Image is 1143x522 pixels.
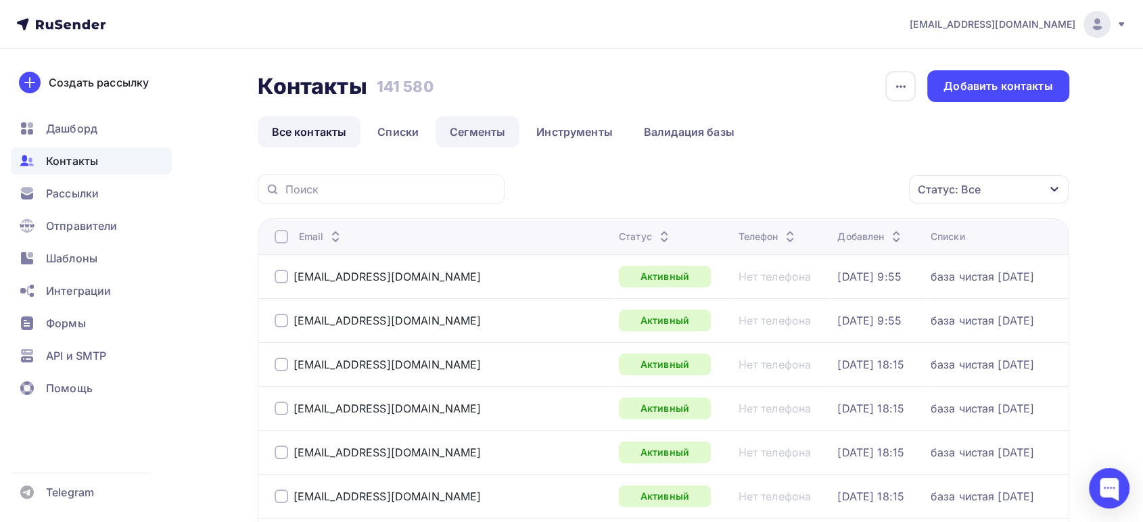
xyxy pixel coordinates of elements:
[46,250,97,266] span: Шаблоны
[46,185,99,201] span: Рассылки
[738,314,811,327] a: Нет телефона
[619,266,711,287] a: Активный
[46,120,97,137] span: Дашборд
[630,116,749,147] a: Валидация базы
[619,310,711,331] a: Активный
[931,446,1035,459] a: база чистая [DATE]
[619,442,711,463] a: Активный
[837,270,902,283] a: [DATE] 9:55
[931,230,965,243] div: Списки
[619,230,672,243] div: Статус
[738,402,811,415] a: Нет телефона
[943,78,1052,94] div: Добавить контакты
[294,314,482,327] a: [EMAIL_ADDRESS][DOMAIN_NAME]
[258,116,361,147] a: Все контакты
[285,182,496,197] input: Поиск
[931,490,1035,503] a: база чистая [DATE]
[522,116,627,147] a: Инструменты
[738,230,798,243] div: Телефон
[918,181,981,197] div: Статус: Все
[738,270,811,283] a: Нет телефона
[294,490,482,503] a: [EMAIL_ADDRESS][DOMAIN_NAME]
[931,314,1035,327] a: база чистая [DATE]
[46,283,111,299] span: Интеграции
[619,398,711,419] a: Активный
[931,270,1035,283] a: база чистая [DATE]
[363,116,433,147] a: Списки
[837,446,904,459] a: [DATE] 18:15
[910,18,1075,31] span: [EMAIL_ADDRESS][DOMAIN_NAME]
[46,348,106,364] span: API и SMTP
[294,446,482,459] a: [EMAIL_ADDRESS][DOMAIN_NAME]
[619,354,711,375] a: Активный
[11,245,172,272] a: Шаблоны
[46,153,98,169] span: Контакты
[436,116,519,147] a: Сегменты
[837,490,904,503] a: [DATE] 18:15
[11,147,172,174] a: Контакты
[46,484,94,500] span: Telegram
[294,358,482,371] a: [EMAIL_ADDRESS][DOMAIN_NAME]
[294,270,482,283] a: [EMAIL_ADDRESS][DOMAIN_NAME]
[258,73,367,100] h2: Контакты
[299,230,344,243] div: Email
[931,402,1035,415] a: база чистая [DATE]
[11,180,172,207] a: Рассылки
[377,77,434,96] h3: 141 580
[738,490,811,503] a: Нет телефона
[738,446,811,459] a: Нет телефона
[49,74,149,91] div: Создать рассылку
[11,115,172,142] a: Дашборд
[837,358,904,371] a: [DATE] 18:15
[837,230,904,243] div: Добавлен
[910,11,1127,38] a: [EMAIL_ADDRESS][DOMAIN_NAME]
[837,314,902,327] a: [DATE] 9:55
[46,315,86,331] span: Формы
[908,174,1069,204] button: Статус: Все
[46,380,93,396] span: Помощь
[738,358,811,371] a: Нет телефона
[931,358,1035,371] a: база чистая [DATE]
[11,212,172,239] a: Отправители
[619,485,711,507] a: Активный
[11,310,172,337] a: Формы
[294,402,482,415] a: [EMAIL_ADDRESS][DOMAIN_NAME]
[46,218,118,234] span: Отправители
[837,402,904,415] a: [DATE] 18:15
